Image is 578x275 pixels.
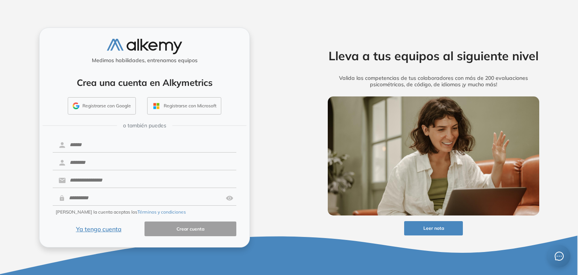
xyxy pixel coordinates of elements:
h2: Lleva a tus equipos al siguiente nivel [316,49,551,63]
img: asd [226,191,233,205]
h4: Crea una cuenta en Alkymetrics [49,77,240,88]
button: Ya tengo cuenta [53,222,144,236]
img: img-more-info [328,96,539,215]
button: Crear cuenta [144,222,236,236]
img: logo-alkemy [107,39,182,54]
img: OUTLOOK_ICON [152,102,161,110]
button: Registrarse con Microsoft [147,97,221,115]
button: Leer nota [404,221,463,236]
img: GMAIL_ICON [73,102,79,109]
button: Términos y condiciones [137,209,186,215]
span: [PERSON_NAME] la cuenta aceptas los [56,209,186,215]
button: Registrarse con Google [68,97,136,115]
span: o también puedes [123,122,166,130]
span: message [555,252,564,261]
h5: Medimos habilidades, entrenamos equipos [43,57,246,64]
h5: Valida las competencias de tus colaboradores con más de 200 evaluaciones psicométricas, de código... [316,75,551,88]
